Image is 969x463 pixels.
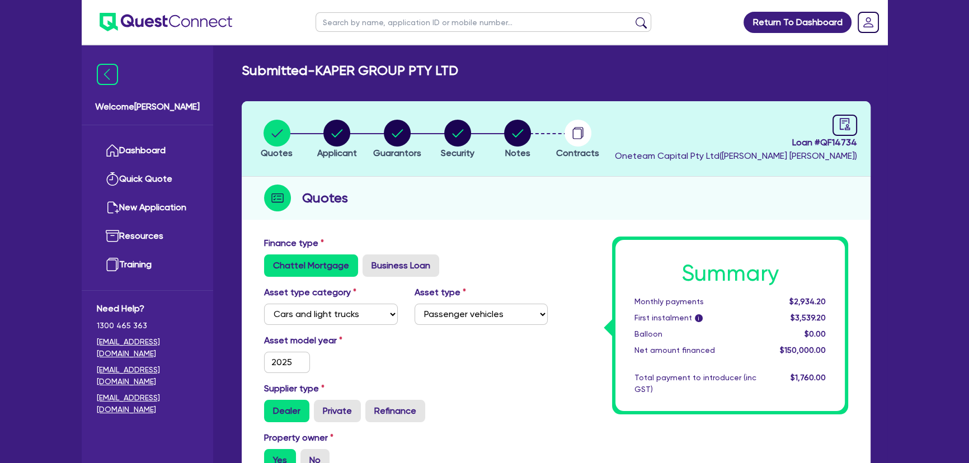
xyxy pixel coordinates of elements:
[744,12,852,33] a: Return To Dashboard
[260,119,293,160] button: Quotes
[780,346,826,355] span: $150,000.00
[242,63,458,79] h2: Submitted - KAPER GROUP PTY LTD
[441,148,474,158] span: Security
[302,188,348,208] h2: Quotes
[440,119,475,160] button: Security
[695,314,703,322] span: i
[264,382,324,395] label: Supplier type
[854,8,883,37] a: Dropdown toggle
[615,136,857,149] span: Loan # QF14734
[365,400,425,422] label: Refinance
[95,100,200,114] span: Welcome [PERSON_NAME]
[556,119,600,160] button: Contracts
[256,334,406,347] label: Asset model year
[317,119,358,160] button: Applicant
[264,400,309,422] label: Dealer
[264,185,291,211] img: step-icon
[791,373,826,382] span: $1,760.00
[97,302,198,315] span: Need Help?
[97,364,198,388] a: [EMAIL_ADDRESS][DOMAIN_NAME]
[805,329,826,338] span: $0.00
[505,148,530,158] span: Notes
[264,254,358,277] label: Chattel Mortgage
[97,165,198,193] a: Quick Quote
[626,328,765,340] div: Balloon
[415,286,466,299] label: Asset type
[106,258,119,271] img: training
[97,193,198,222] a: New Application
[106,172,119,186] img: quick-quote
[626,344,765,356] div: Net amount financed
[314,400,361,422] label: Private
[791,313,826,322] span: $3,539.20
[100,13,232,31] img: quest-connect-logo-blue
[789,297,826,306] span: $2,934.20
[97,336,198,360] a: [EMAIL_ADDRESS][DOMAIN_NAME]
[97,64,118,85] img: icon-menu-close
[615,150,857,161] span: Oneteam Capital Pty Ltd ( [PERSON_NAME] [PERSON_NAME] )
[363,254,439,277] label: Business Loan
[97,251,198,279] a: Training
[839,118,851,130] span: audit
[832,115,857,136] a: audit
[97,222,198,251] a: Resources
[626,372,765,395] div: Total payment to introducer (inc GST)
[97,392,198,415] a: [EMAIL_ADDRESS][DOMAIN_NAME]
[317,148,357,158] span: Applicant
[373,119,422,160] button: Guarantors
[316,12,651,32] input: Search by name, application ID or mobile number...
[106,229,119,243] img: resources
[626,312,765,324] div: First instalment
[97,320,198,332] span: 1300 465 363
[264,237,324,250] label: Finance type
[264,286,356,299] label: Asset type category
[634,260,826,287] h1: Summary
[373,148,421,158] span: Guarantors
[556,148,599,158] span: Contracts
[97,136,198,165] a: Dashboard
[626,296,765,308] div: Monthly payments
[106,201,119,214] img: new-application
[261,148,293,158] span: Quotes
[264,431,333,445] label: Property owner
[504,119,531,160] button: Notes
